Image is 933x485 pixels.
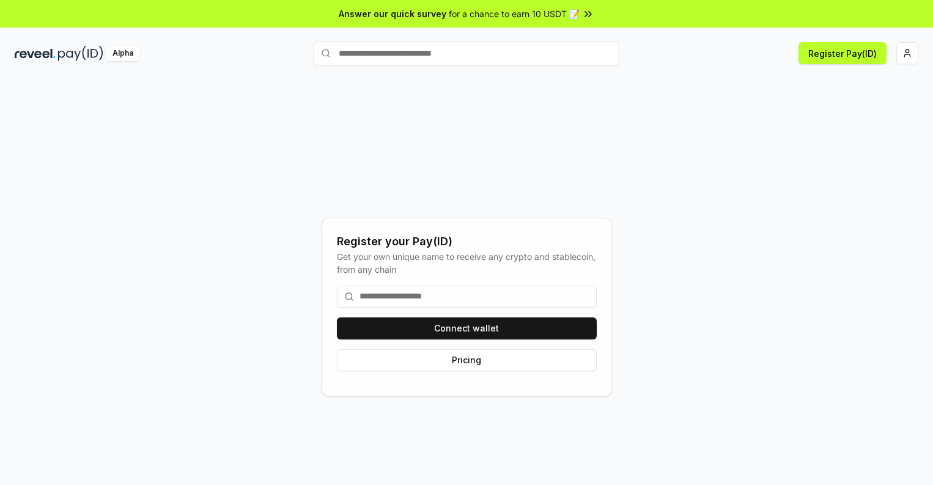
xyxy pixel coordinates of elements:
div: Alpha [106,46,140,61]
button: Pricing [337,349,597,371]
div: Get your own unique name to receive any crypto and stablecoin, from any chain [337,250,597,276]
span: Answer our quick survey [339,7,446,20]
img: pay_id [58,46,103,61]
span: for a chance to earn 10 USDT 📝 [449,7,580,20]
div: Register your Pay(ID) [337,233,597,250]
button: Register Pay(ID) [798,42,887,64]
button: Connect wallet [337,317,597,339]
img: reveel_dark [15,46,56,61]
